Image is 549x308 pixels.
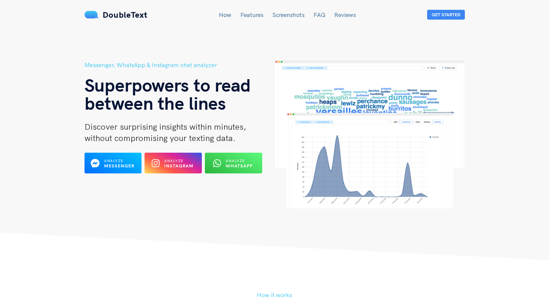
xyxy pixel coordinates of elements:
[85,162,142,169] a: Analyze Messenger
[272,11,304,18] a: Screenshots
[334,11,356,18] a: Reviews
[85,74,251,96] span: Superpowers to read
[226,158,245,163] span: Analyze
[164,163,194,169] b: Instagram
[85,60,275,70] h5: Messenger, WhatsApp & Instagram chat analyzer
[85,121,246,132] span: Discover surprising insights within minutes,
[104,158,123,163] span: Analyze
[164,158,183,163] span: Analyze
[104,163,134,169] b: Messenger
[314,11,325,18] a: FAQ
[145,162,202,169] a: Analyze Instagram
[205,153,262,173] button: Analyze WhatsApp
[103,9,148,20] span: DoubleText
[85,11,99,18] img: mS3x8y1f88AAAAABJRU5ErkJggg==
[145,153,202,173] button: Analyze Instagram
[85,133,235,143] span: without compromising your texting data.
[226,163,253,169] b: WhatsApp
[427,10,465,20] button: Get Started
[85,290,465,300] h5: How it works
[85,9,148,20] a: DoubleText
[205,162,262,169] a: Analyze WhatsApp
[85,153,142,173] button: Analyze Messenger
[275,60,465,208] img: hero
[85,92,226,114] span: between the lines
[240,11,263,18] a: Features
[219,11,231,18] a: How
